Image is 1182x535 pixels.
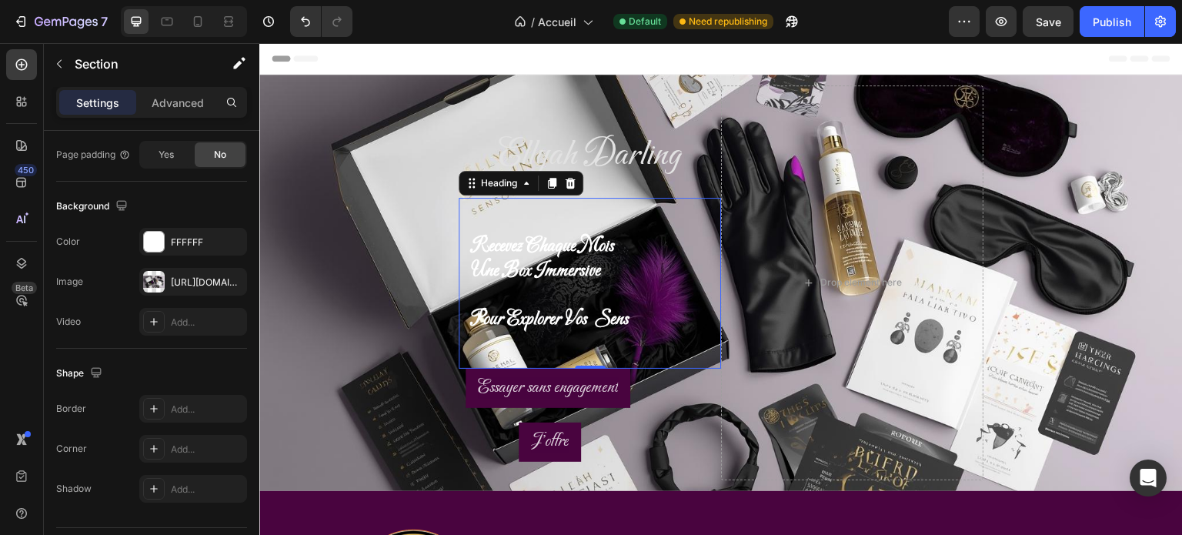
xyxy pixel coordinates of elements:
div: Color [56,235,80,249]
div: Open Intercom Messenger [1130,460,1167,497]
span: / [531,14,535,30]
div: Border [56,402,86,416]
div: Add... [171,443,243,456]
div: Page padding [56,148,131,162]
div: Publish [1093,14,1131,30]
div: Video [56,315,81,329]
div: Background [56,196,131,217]
div: FFFFFF [171,236,243,249]
div: Shadow [56,482,92,496]
p: Section [75,55,201,73]
div: [URL][DOMAIN_NAME] [171,276,243,289]
span: No [214,148,226,162]
iframe: Design area [259,43,1182,535]
span: Default [629,15,661,28]
button: 7 [6,6,115,37]
div: Drop element here [562,233,643,246]
div: Add... [171,483,243,497]
p: Advanced [152,95,204,111]
div: 450 [15,164,37,176]
div: Add... [171,316,243,329]
span: J'offre [272,387,309,410]
div: Undo/Redo [290,6,352,37]
span: Yes [159,148,174,162]
span: Need republishing [689,15,767,28]
span: Save [1036,15,1061,28]
p: 7 [101,12,108,31]
div: Add... [171,403,243,416]
div: Corner [56,442,87,456]
button: Publish [1080,6,1144,37]
div: Image [56,275,83,289]
a: J'offre [259,380,322,419]
span: Accueil [538,14,576,30]
button: Save [1023,6,1073,37]
div: Beta [12,282,37,294]
p: Settings [76,95,119,111]
div: Shape [56,363,105,384]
